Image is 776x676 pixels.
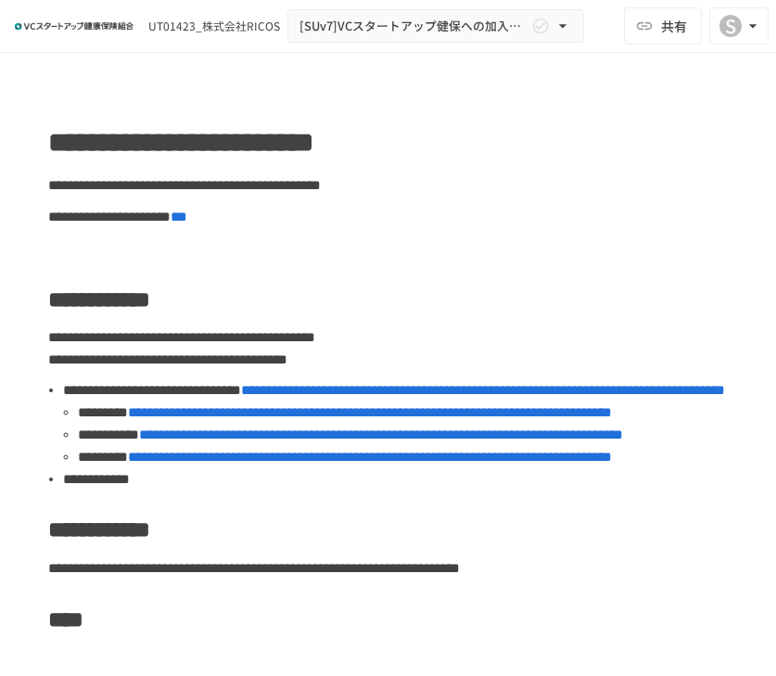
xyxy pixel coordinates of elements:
[148,18,280,34] div: UT01423_株式会社RICOS
[299,16,528,36] span: [SUv7]VCスタートアップ健保への加入申請手続き
[661,16,687,36] span: 共有
[709,7,769,45] button: S
[624,7,702,45] button: 共有
[287,9,584,43] button: [SUv7]VCスタートアップ健保への加入申請手続き
[719,15,742,37] div: S
[15,11,134,41] img: ZDfHsVrhrXUoWEWGWYf8C4Fv4dEjYTEDCNvmL73B7ox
